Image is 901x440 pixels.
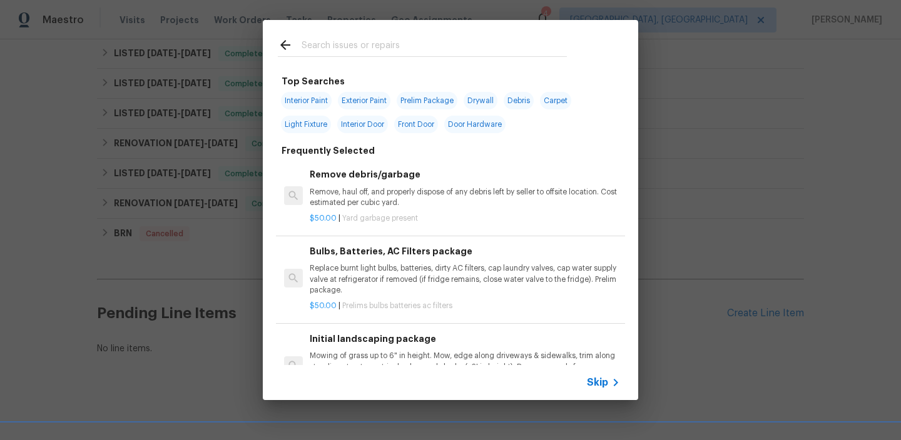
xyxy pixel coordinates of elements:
[310,332,620,346] h6: Initial landscaping package
[310,301,620,311] p: |
[464,92,497,109] span: Drywall
[282,144,375,157] h6: Frequently Selected
[337,116,388,133] span: Interior Door
[310,302,337,309] span: $50.00
[338,92,390,109] span: Exterior Paint
[282,74,345,88] h6: Top Searches
[394,116,438,133] span: Front Door
[281,92,332,109] span: Interior Paint
[310,351,620,382] p: Mowing of grass up to 6" in height. Mow, edge along driveways & sidewalks, trim along standing st...
[587,376,608,389] span: Skip
[281,116,331,133] span: Light Fixture
[310,187,620,208] p: Remove, haul off, and properly dispose of any debris left by seller to offsite location. Cost est...
[397,92,457,109] span: Prelim Package
[302,37,567,56] input: Search issues or repairs
[310,263,620,295] p: Replace burnt light bulbs, batteries, dirty AC filters, cap laundry valves, cap water supply valv...
[342,214,418,222] span: Yard garbage present
[310,214,337,222] span: $50.00
[342,302,452,309] span: Prelims bulbs batteries ac filters
[504,92,534,109] span: Debris
[310,244,620,258] h6: Bulbs, Batteries, AC Filters package
[444,116,506,133] span: Door Hardware
[310,167,620,181] h6: Remove debris/garbage
[310,213,620,224] p: |
[540,92,571,109] span: Carpet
